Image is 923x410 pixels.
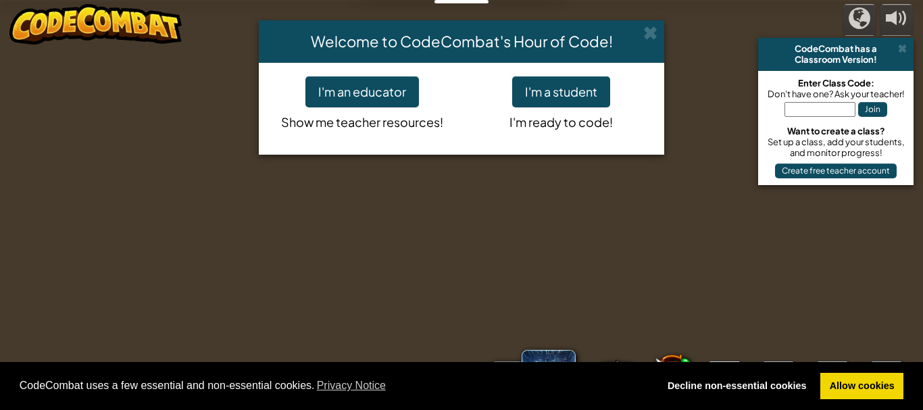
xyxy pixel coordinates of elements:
[658,373,816,400] a: deny cookies
[820,373,903,400] a: allow cookies
[472,107,651,132] p: I'm ready to code!
[272,107,451,132] p: Show me teacher resources!
[305,76,419,107] button: I'm an educator
[20,376,648,396] span: CodeCombat uses a few essential and non-essential cookies.
[512,76,610,107] button: I'm a student
[269,30,654,52] h4: Welcome to CodeCombat's Hour of Code!
[315,376,389,396] a: learn more about cookies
